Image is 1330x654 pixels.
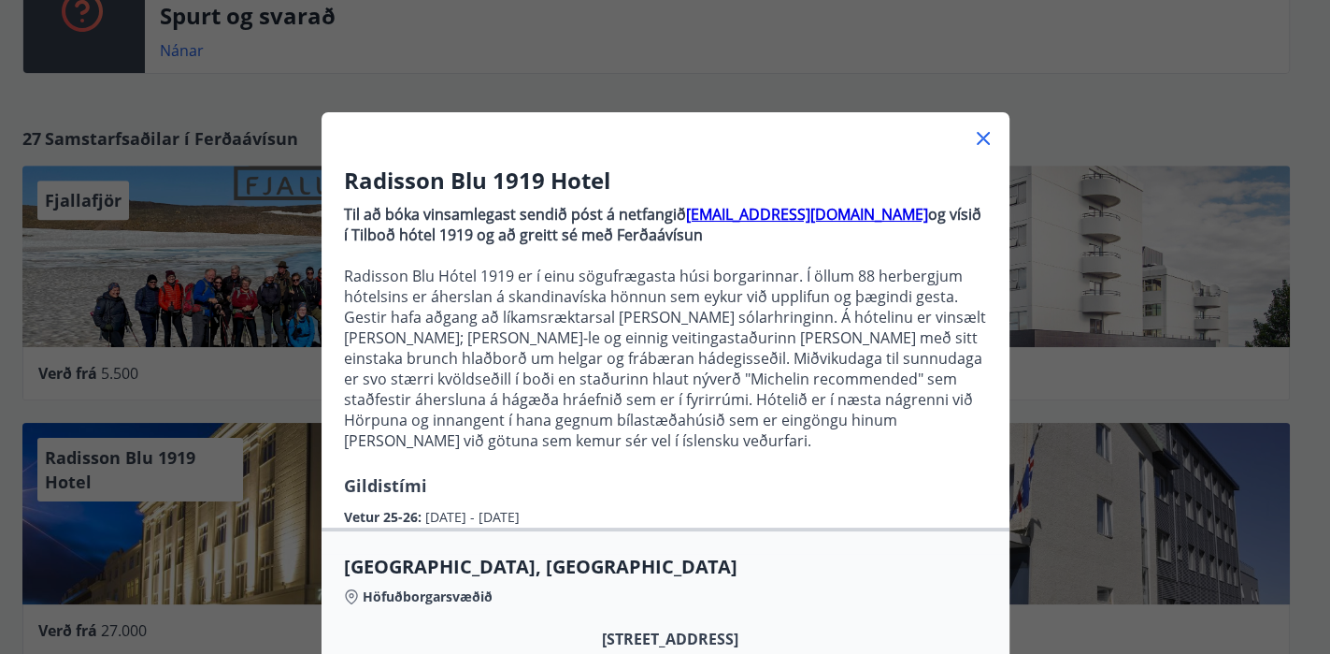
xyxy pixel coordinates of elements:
h3: Radisson Blu 1919 Hotel [344,165,987,196]
span: [STREET_ADDRESS] [602,629,821,649]
strong: Til að bóka vinsamlegast sendið póst á netfangið [344,204,686,225]
span: Höfuðborgarsvæðið [363,588,493,606]
span: [GEOGRAPHIC_DATA], [GEOGRAPHIC_DATA] [344,554,987,580]
span: Vetur 25-26 : [344,508,425,526]
p: Radisson Blu Hótel 1919 er í einu sögufrægasta húsi borgarinnar. Í öllum 88 herbergjum hótelsins ... [344,266,987,451]
a: [EMAIL_ADDRESS][DOMAIN_NAME] [686,204,928,225]
span: [DATE] - [DATE] [425,508,520,526]
span: Gildistími [344,474,427,497]
strong: og vísið í Tilboð hótel 1919 og að greitt sé með Ferðaávísun [344,204,981,245]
